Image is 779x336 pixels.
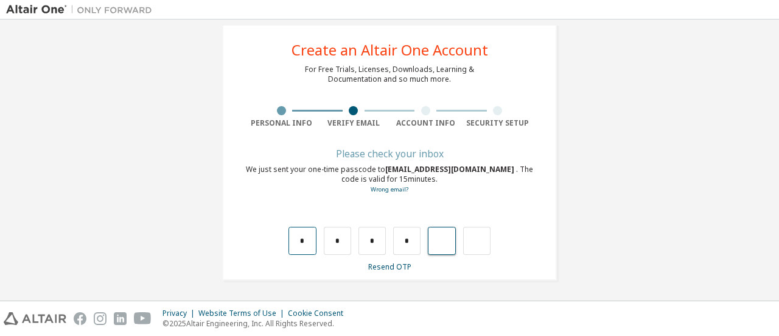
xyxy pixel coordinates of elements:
[134,312,152,325] img: youtube.svg
[4,312,66,325] img: altair_logo.svg
[288,309,351,318] div: Cookie Consent
[305,65,474,84] div: For Free Trials, Licenses, Downloads, Learning & Documentation and so much more.
[114,312,127,325] img: linkedin.svg
[389,118,462,128] div: Account Info
[162,309,198,318] div: Privacy
[6,4,158,16] img: Altair One
[245,118,318,128] div: Personal Info
[462,118,534,128] div: Security Setup
[74,312,86,325] img: facebook.svg
[292,43,488,57] div: Create an Altair One Account
[162,318,351,329] p: © 2025 Altair Engineering, Inc. All Rights Reserved.
[198,309,288,318] div: Website Terms of Use
[94,312,107,325] img: instagram.svg
[245,150,534,157] div: Please check your inbox
[368,262,411,272] a: Resend OTP
[245,165,534,195] div: We just sent your one-time passcode to . The code is valid for 15 minutes.
[385,164,516,174] span: [EMAIL_ADDRESS][DOMAIN_NAME]
[371,185,408,193] a: Go back to the registration form
[318,118,390,128] div: Verify Email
